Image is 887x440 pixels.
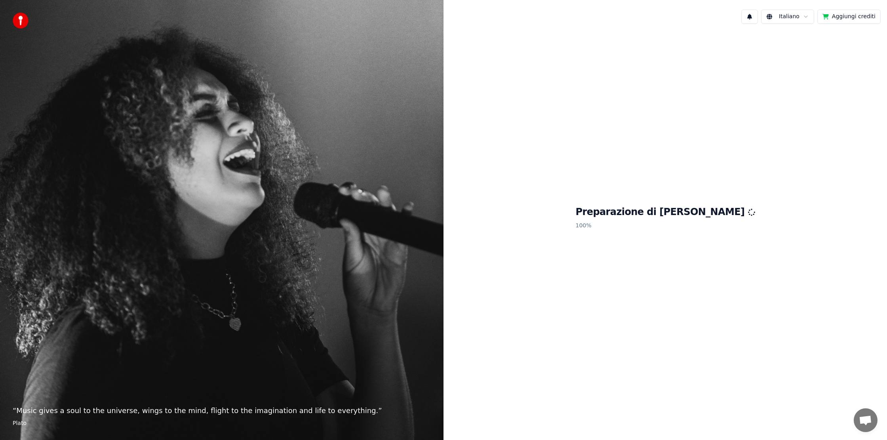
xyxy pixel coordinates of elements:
[817,10,881,24] button: Aggiungi crediti
[13,405,431,416] p: “ Music gives a soul to the universe, wings to the mind, flight to the imagination and life to ev...
[576,219,755,233] p: 100 %
[13,419,431,427] footer: Plato
[576,206,755,219] h1: Preparazione di [PERSON_NAME]
[854,408,877,432] div: Aprire la chat
[13,13,29,29] img: youka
